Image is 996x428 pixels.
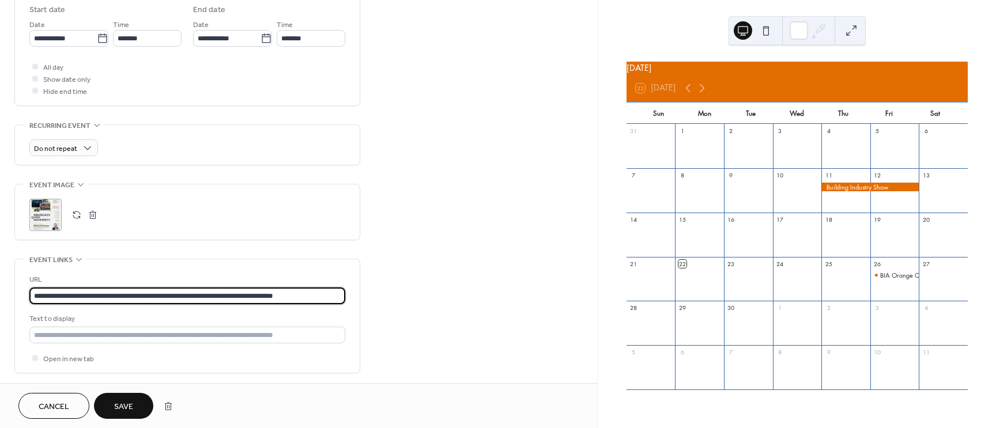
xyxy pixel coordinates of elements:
div: 8 [776,349,784,357]
span: Show date only [43,74,90,86]
div: 17 [776,215,784,224]
div: 9 [825,349,833,357]
div: 29 [678,304,686,312]
div: 9 [727,171,735,179]
div: 4 [825,127,833,135]
div: 19 [873,215,881,224]
div: 1 [678,127,686,135]
div: Sat [912,103,959,124]
div: Mon [682,103,728,124]
span: Recurring event [29,120,90,132]
div: 14 [629,215,637,224]
span: Event image [29,179,74,191]
div: 11 [825,171,833,179]
div: Building Industry Show [821,183,919,191]
div: 10 [776,171,784,179]
div: 4 [922,304,930,312]
div: Fri [866,103,912,124]
span: Time [277,19,293,31]
button: Save [94,393,153,419]
div: 10 [873,349,881,357]
div: 8 [678,171,686,179]
div: 27 [922,260,930,268]
div: Tue [728,103,774,124]
div: 7 [727,349,735,357]
div: URL [29,274,343,286]
div: 5 [873,127,881,135]
div: 6 [922,127,930,135]
div: 21 [629,260,637,268]
button: Cancel [18,393,89,419]
div: 22 [678,260,686,268]
div: 20 [922,215,930,224]
div: BIA Orange County Annual Softball Tournament [870,271,919,279]
div: 2 [727,127,735,135]
div: 23 [727,260,735,268]
div: 30 [727,304,735,312]
div: 3 [776,127,784,135]
div: 3 [873,304,881,312]
div: 31 [629,127,637,135]
div: 2 [825,304,833,312]
div: 6 [678,349,686,357]
div: 18 [825,215,833,224]
span: Open in new tab [43,353,94,365]
span: Cancel [39,401,69,413]
div: 5 [629,349,637,357]
span: Do not repeat [34,142,77,156]
div: 1 [776,304,784,312]
div: End date [193,4,225,16]
div: 24 [776,260,784,268]
div: 25 [825,260,833,268]
div: Sun [636,103,682,124]
span: Save [114,401,133,413]
div: Start date [29,4,65,16]
div: Thu [820,103,866,124]
div: 7 [629,171,637,179]
div: 26 [873,260,881,268]
div: 12 [873,171,881,179]
span: Event links [29,254,73,266]
div: 11 [922,349,930,357]
div: Text to display [29,313,343,325]
div: [DATE] [627,62,968,74]
span: Time [113,19,129,31]
div: 15 [678,215,686,224]
span: Date [193,19,209,31]
span: All day [43,62,63,74]
div: Wed [774,103,820,124]
div: 28 [629,304,637,312]
span: Date [29,19,45,31]
span: Hide end time [43,86,87,98]
div: 16 [727,215,735,224]
div: ; [29,199,62,231]
div: 13 [922,171,930,179]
